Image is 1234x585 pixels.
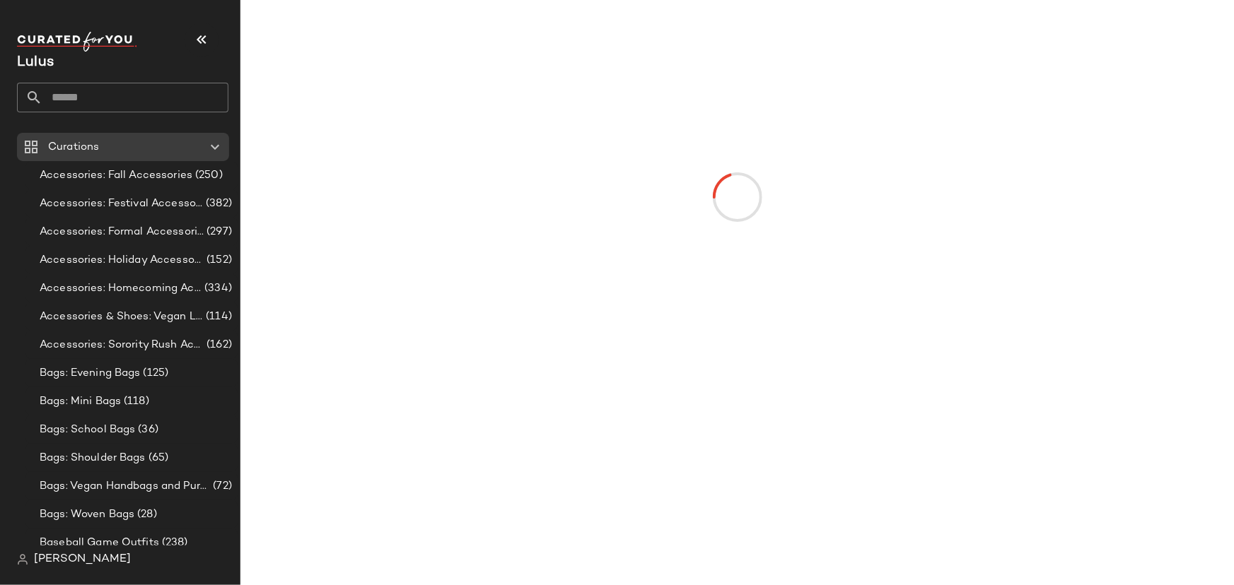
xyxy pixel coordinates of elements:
[17,55,54,70] span: Current Company Name
[40,422,135,438] span: Bags: School Bags
[34,551,131,568] span: [PERSON_NAME]
[17,32,137,52] img: cfy_white_logo.C9jOOHJF.svg
[40,337,204,353] span: Accessories: Sorority Rush Accessories
[204,337,232,353] span: (162)
[40,365,141,382] span: Bags: Evening Bags
[40,224,204,240] span: Accessories: Formal Accessories
[141,365,169,382] span: (125)
[121,394,149,410] span: (118)
[40,394,121,410] span: Bags: Mini Bags
[40,252,204,268] span: Accessories: Holiday Accessories
[40,535,159,551] span: Baseball Game Outfits
[159,535,188,551] span: (238)
[40,478,210,495] span: Bags: Vegan Handbags and Purses
[135,422,158,438] span: (36)
[40,450,146,466] span: Bags: Shoulder Bags
[192,167,223,184] span: (250)
[40,167,192,184] span: Accessories: Fall Accessories
[40,280,202,297] span: Accessories: Homecoming Accessories
[48,139,99,155] span: Curations
[210,478,232,495] span: (72)
[203,309,232,325] span: (114)
[146,450,169,466] span: (65)
[202,280,232,297] span: (334)
[40,196,203,212] span: Accessories: Festival Accessories
[17,554,28,565] img: svg%3e
[204,252,232,268] span: (152)
[40,507,134,523] span: Bags: Woven Bags
[40,309,203,325] span: Accessories & Shoes: Vegan Leather
[204,224,232,240] span: (297)
[203,196,232,212] span: (382)
[134,507,157,523] span: (28)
